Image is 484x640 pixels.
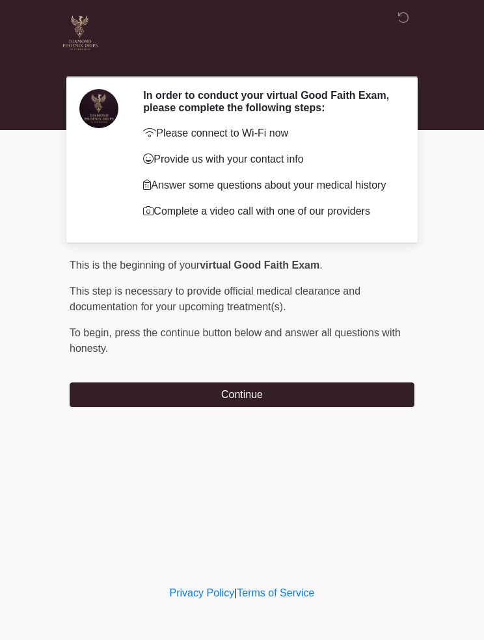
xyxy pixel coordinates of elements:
a: Privacy Policy [170,587,235,598]
h2: In order to conduct your virtual Good Faith Exam, please complete the following steps: [143,89,395,114]
span: . [319,260,322,271]
p: Complete a video call with one of our providers [143,204,395,219]
p: Answer some questions about your medical history [143,178,395,193]
img: Agent Avatar [79,89,118,128]
span: press the continue button below and answer all questions with honesty. [70,327,401,354]
span: This is the beginning of your [70,260,200,271]
img: Diamond Phoenix Drips IV Hydration Logo [57,10,103,57]
span: This step is necessary to provide official medical clearance and documentation for your upcoming ... [70,286,360,312]
strong: virtual Good Faith Exam [200,260,319,271]
p: Please connect to Wi-Fi now [143,126,395,141]
a: | [234,587,237,598]
p: Provide us with your contact info [143,152,395,167]
a: Terms of Service [237,587,314,598]
button: Continue [70,382,414,407]
span: To begin, [70,327,114,338]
